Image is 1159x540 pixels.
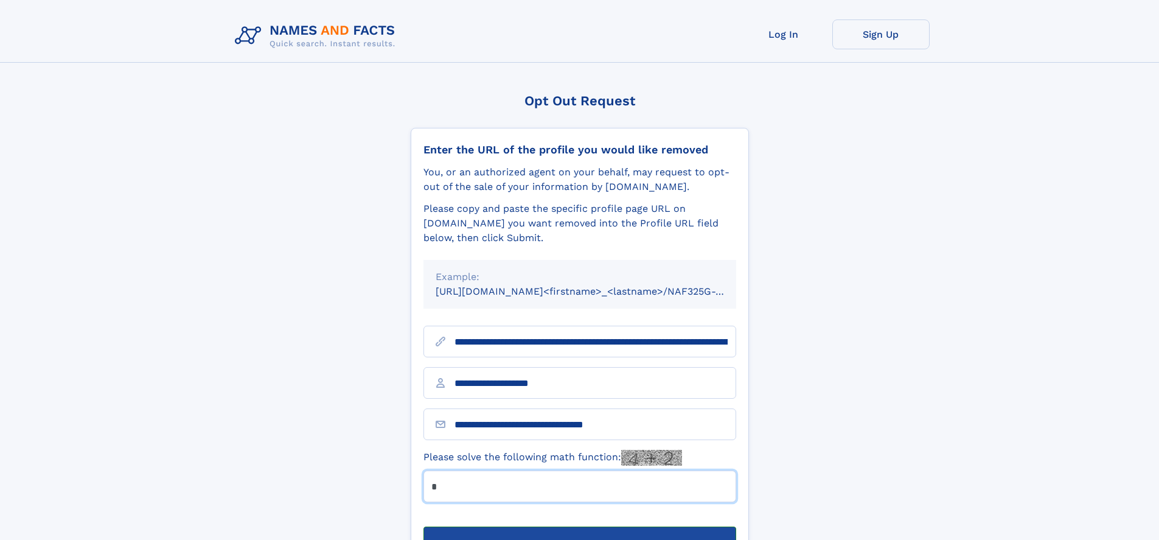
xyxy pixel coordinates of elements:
[423,450,682,466] label: Please solve the following math function:
[832,19,930,49] a: Sign Up
[230,19,405,52] img: Logo Names and Facts
[411,93,749,108] div: Opt Out Request
[735,19,832,49] a: Log In
[423,165,736,194] div: You, or an authorized agent on your behalf, may request to opt-out of the sale of your informatio...
[436,270,724,284] div: Example:
[436,286,759,297] small: [URL][DOMAIN_NAME]<firstname>_<lastname>/NAF325G-xxxxxxxx
[423,143,736,156] div: Enter the URL of the profile you would like removed
[423,202,736,245] div: Please copy and paste the specific profile page URL on [DOMAIN_NAME] you want removed into the Pr...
